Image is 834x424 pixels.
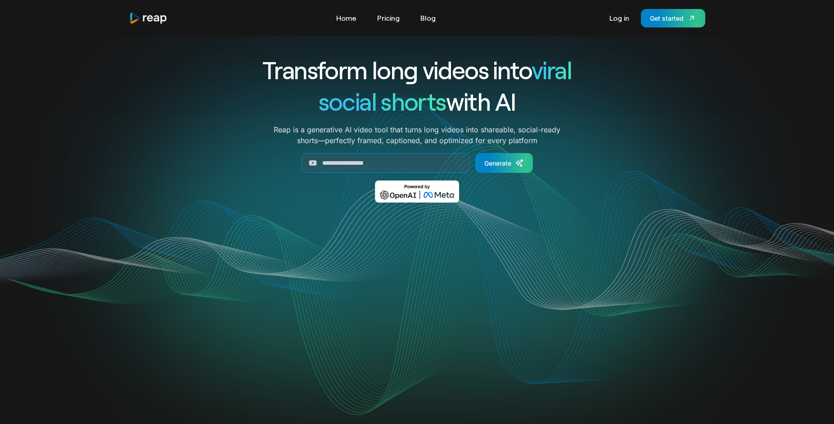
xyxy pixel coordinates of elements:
[230,86,604,117] h1: with AI
[230,153,604,173] form: Generate Form
[375,180,459,203] img: Powered by OpenAI & Meta
[274,124,560,146] p: Reap is a generative AI video tool that turns long videos into shareable, social-ready shorts—per...
[475,153,533,173] a: Generate
[373,11,404,25] a: Pricing
[236,216,598,397] video: Your browser does not support the video tag.
[129,12,168,24] img: reap logo
[332,11,361,25] a: Home
[416,11,440,25] a: Blog
[605,11,634,25] a: Log in
[532,55,572,84] span: viral
[641,9,705,27] a: Get started
[129,12,168,24] a: home
[484,158,511,168] div: Generate
[319,86,446,116] span: social shorts
[650,14,684,23] div: Get started
[230,54,604,86] h1: Transform long videos into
